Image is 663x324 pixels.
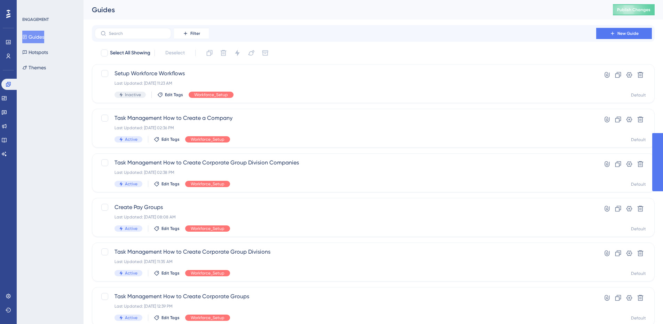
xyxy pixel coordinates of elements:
[631,315,646,321] div: Default
[115,248,576,256] span: Task Management How to Create Corporate Group Divisions
[154,270,180,276] button: Edit Tags
[115,170,576,175] div: Last Updated: [DATE] 02:38 PM
[115,214,576,220] div: Last Updated: [DATE] 08:08 AM
[125,315,137,321] span: Active
[631,226,646,232] div: Default
[22,17,49,22] div: ENGAGEMENT
[634,296,655,317] iframe: UserGuiding AI Assistant Launcher
[115,292,576,301] span: Task Management How to Create Corporate Groups
[115,114,576,122] span: Task Management How to Create a Company
[631,137,646,142] div: Default
[115,125,576,131] div: Last Updated: [DATE] 02:36 PM
[22,61,46,74] button: Themes
[125,270,137,276] span: Active
[154,137,180,142] button: Edit Tags
[115,69,576,78] span: Setup Workforce Workflows
[154,226,180,231] button: Edit Tags
[596,28,652,39] button: New Guide
[159,47,191,59] button: Deselect
[191,137,224,142] span: Workforce_Setup
[157,92,183,98] button: Edit Tags
[115,259,576,264] div: Last Updated: [DATE] 11:35 AM
[125,226,137,231] span: Active
[161,137,180,142] span: Edit Tags
[631,92,646,98] div: Default
[191,226,224,231] span: Workforce_Setup
[617,31,639,36] span: New Guide
[110,49,150,57] span: Select All Showing
[191,181,224,187] span: Workforce_Setup
[115,159,576,167] span: Task Management How to Create Corporate Group Division Companies
[115,203,576,211] span: Create Pay Groups
[154,315,180,321] button: Edit Tags
[613,4,655,15] button: Publish Changes
[115,303,576,309] div: Last Updated: [DATE] 12:39 PM
[115,80,576,86] div: Last Updated: [DATE] 11:23 AM
[92,5,595,15] div: Guides
[161,226,180,231] span: Edit Tags
[161,270,180,276] span: Edit Tags
[161,315,180,321] span: Edit Tags
[165,49,185,57] span: Deselect
[109,31,165,36] input: Search
[125,92,141,98] span: Inactive
[191,270,224,276] span: Workforce_Setup
[22,46,48,59] button: Hotspots
[617,7,650,13] span: Publish Changes
[194,92,228,98] span: Workforce_Setup
[631,182,646,187] div: Default
[125,137,137,142] span: Active
[191,315,224,321] span: Workforce_Setup
[161,181,180,187] span: Edit Tags
[190,31,200,36] span: Filter
[174,28,209,39] button: Filter
[631,271,646,276] div: Default
[165,92,183,98] span: Edit Tags
[22,31,44,43] button: Guides
[154,181,180,187] button: Edit Tags
[125,181,137,187] span: Active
